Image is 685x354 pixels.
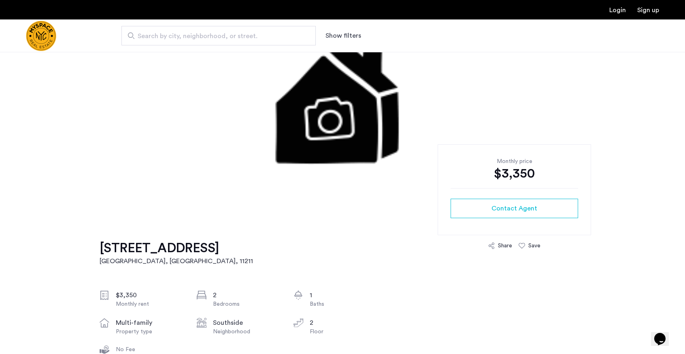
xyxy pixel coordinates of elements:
div: Bedrooms [213,300,281,308]
a: Login [609,7,626,13]
div: Share [498,242,512,250]
div: Southside [213,318,281,328]
input: Apartment Search [121,26,316,45]
h2: [GEOGRAPHIC_DATA], [GEOGRAPHIC_DATA] , 11211 [100,256,253,266]
span: Contact Agent [491,204,537,213]
h1: [STREET_ADDRESS] [100,240,253,256]
div: Property type [116,328,184,336]
img: logo [26,21,56,51]
div: $3,350 [451,165,578,182]
div: No Fee [116,345,184,354]
div: $3,350 [116,290,184,300]
a: Registration [637,7,659,13]
div: Floor [310,328,378,336]
div: 1 [310,290,378,300]
div: 2 [310,318,378,328]
iframe: chat widget [651,322,677,346]
div: Monthly rent [116,300,184,308]
div: multi-family [116,318,184,328]
div: 2 [213,290,281,300]
div: Baths [310,300,378,308]
span: Search by city, neighborhood, or street. [138,31,293,41]
a: [STREET_ADDRESS][GEOGRAPHIC_DATA], [GEOGRAPHIC_DATA], 11211 [100,240,253,266]
button: Show or hide filters [325,31,361,41]
button: button [451,199,578,218]
a: Cazamio Logo [26,21,56,51]
div: Neighborhood [213,328,281,336]
div: Save [528,242,540,250]
div: Monthly price [451,157,578,165]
